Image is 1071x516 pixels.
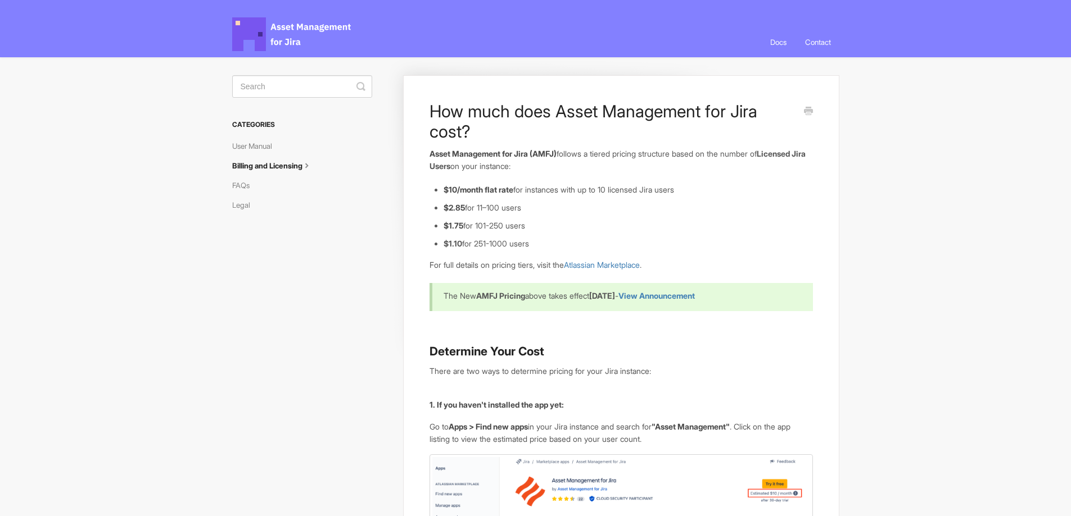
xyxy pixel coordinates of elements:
[232,115,372,135] h3: Categories
[618,291,695,300] a: View Announcement
[430,344,812,359] h3: Determine Your Cost
[804,106,813,118] a: Print this Article
[444,238,812,250] li: for 251-1000 users
[232,75,372,98] input: Search
[476,291,525,300] b: AMFJ Pricing
[430,421,812,445] p: Go to in your Jira instance and search for . Click on the app listing to view the estimated price...
[797,27,839,57] a: Contact
[232,157,321,175] a: Billing and Licensing
[232,137,281,155] a: User Manual
[430,149,557,158] strong: Asset Management for Jira (AMFJ)
[444,185,513,194] strong: $10/month flat rate
[589,291,615,300] b: [DATE]
[444,290,798,302] p: The New above takes effect -
[449,422,528,431] strong: Apps > Find new apps
[444,221,463,230] strong: $1.75
[430,365,812,377] p: There are two ways to determine pricing for your Jira instance:
[444,239,462,248] b: $1.10
[652,422,730,431] strong: "Asset Management"
[232,176,258,194] a: FAQs
[444,184,812,196] li: for instances with up to 10 licensed Jira users
[430,148,812,172] p: follows a tiered pricing structure based on the number of on your instance:
[232,17,353,51] span: Asset Management for Jira Docs
[232,196,259,214] a: Legal
[430,259,812,271] p: For full details on pricing tiers, visit the .
[564,260,640,270] a: Atlassian Marketplace
[444,220,812,232] li: for 101-250 users
[444,202,812,214] li: for 11–100 users
[444,203,465,212] strong: $2.85
[430,400,564,409] strong: 1. If you haven't installed the app yet:
[762,27,795,57] a: Docs
[430,149,806,171] b: Licensed Jira Users
[430,101,796,141] h1: How much does Asset Management for Jira cost?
